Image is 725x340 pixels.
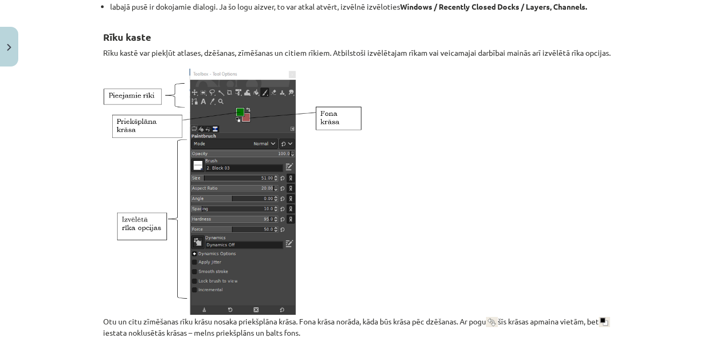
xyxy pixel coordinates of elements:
strong: Windows / Recently Closed Docks / Layers, Channels. [400,2,587,11]
p: Rīku kastē var piekļūt atlases, dzēšanas, zīmēšanas un citiem rīkiem. Atbilstoši izvēlētajam rīka... [103,47,622,58]
li: labajā pusē ir dokojamie dialogi. Ja šo logu aizver, to var atkal atvērt, izvēlnē izvēloties [110,1,622,12]
img: icon-close-lesson-0947bae3869378f0d4975bcd49f059093ad1ed9edebbc8119c70593378902aed.svg [7,44,11,51]
strong: Rīku kaste [103,31,151,43]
